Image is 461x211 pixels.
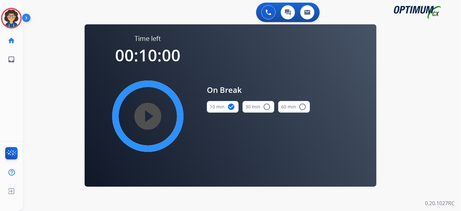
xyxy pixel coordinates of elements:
[278,101,310,113] button: 60 min
[299,103,306,111] mat-icon: radio_button_unchecked
[144,112,152,120] mat-icon: play_circle_filled
[115,44,181,66] span: 00:10:00
[207,101,239,113] button: 10 min
[242,101,274,113] button: 30 min
[135,34,161,43] span: Time left
[7,37,15,44] mat-icon: home
[207,84,310,96] span: On Break
[7,56,15,63] mat-icon: inbox
[227,103,235,111] mat-icon: check_circle
[425,199,455,207] p: 0.20.1027RC
[2,9,20,27] img: avatar
[263,103,271,111] mat-icon: radio_button_unchecked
